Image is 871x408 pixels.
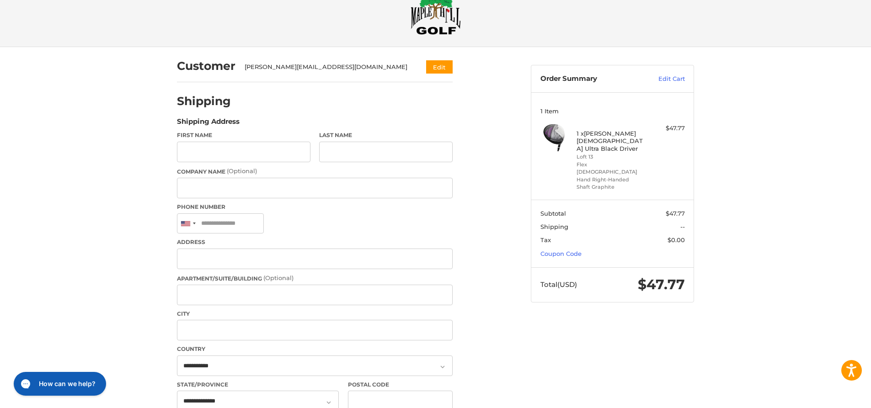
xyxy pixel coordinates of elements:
[177,203,453,211] label: Phone Number
[639,74,685,84] a: Edit Cart
[540,250,582,257] a: Coupon Code
[668,236,685,244] span: $0.00
[177,131,310,139] label: First Name
[348,381,453,389] label: Postal Code
[177,117,240,131] legend: Shipping Address
[577,153,647,161] li: Loft 13
[177,59,235,73] h2: Customer
[245,63,409,72] div: [PERSON_NAME][EMAIL_ADDRESS][DOMAIN_NAME]
[638,276,685,293] span: $47.77
[577,176,647,184] li: Hand Right-Handed
[177,214,198,233] div: United States: +1
[577,183,647,191] li: Shaft Graphite
[540,107,685,115] h3: 1 Item
[540,210,566,217] span: Subtotal
[177,274,453,283] label: Apartment/Suite/Building
[666,210,685,217] span: $47.77
[177,345,453,353] label: Country
[426,60,453,74] button: Edit
[9,369,109,399] iframe: Gorgias live chat messenger
[319,131,453,139] label: Last Name
[227,167,257,175] small: (Optional)
[540,236,551,244] span: Tax
[577,161,647,176] li: Flex [DEMOGRAPHIC_DATA]
[540,74,639,84] h3: Order Summary
[177,167,453,176] label: Company Name
[577,130,647,152] h4: 1 x [PERSON_NAME] [DEMOGRAPHIC_DATA] Ultra Black Driver
[680,223,685,230] span: --
[540,223,568,230] span: Shipping
[263,274,294,281] small: (Optional)
[177,310,453,318] label: City
[177,94,231,108] h2: Shipping
[540,280,577,289] span: Total (USD)
[649,124,685,133] div: $47.77
[177,238,453,246] label: Address
[177,381,339,389] label: State/Province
